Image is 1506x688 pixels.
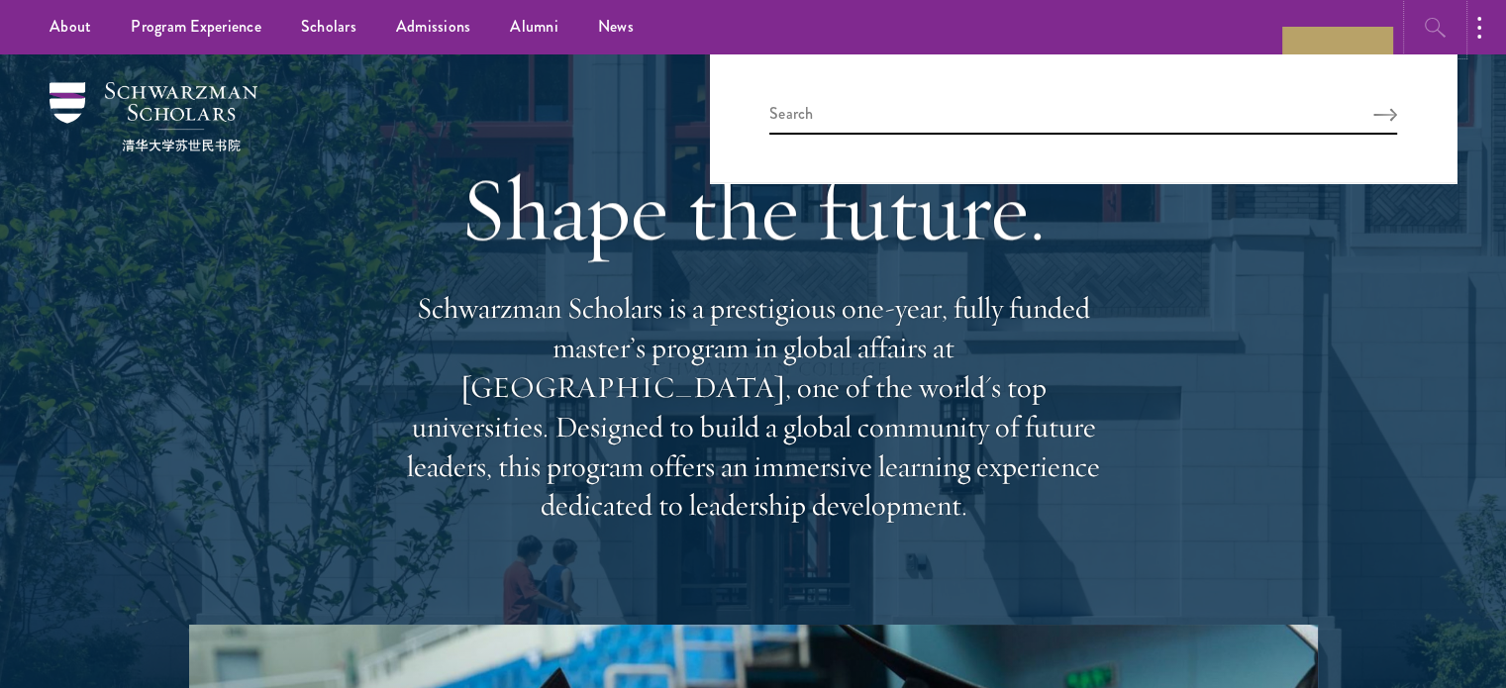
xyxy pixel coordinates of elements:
[397,153,1110,264] h1: Shape the future.
[769,102,1397,135] input: Search
[1282,27,1393,138] a: Apply
[50,82,257,151] img: Schwarzman Scholars
[397,289,1110,526] p: Schwarzman Scholars is a prestigious one-year, fully funded master’s program in global affairs at...
[1373,108,1397,122] button: Search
